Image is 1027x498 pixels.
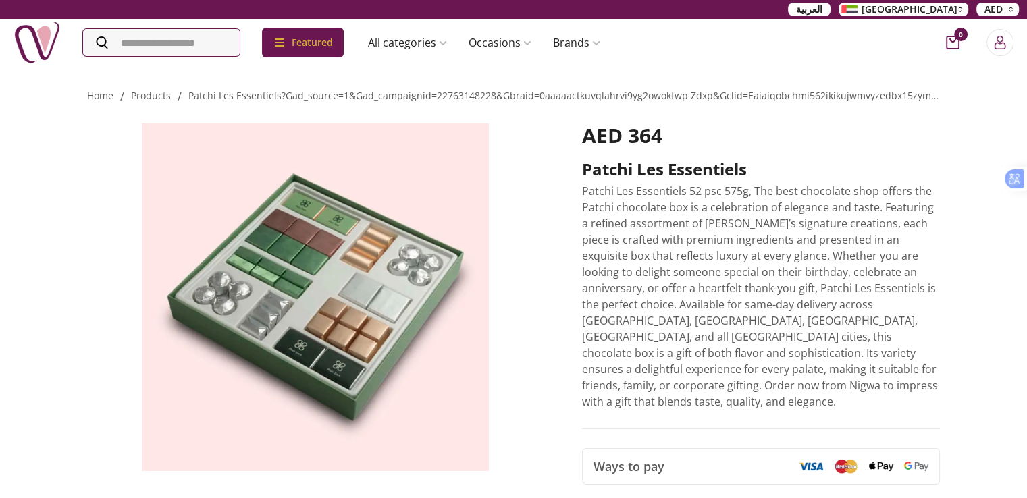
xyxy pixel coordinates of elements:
input: Search [83,29,240,56]
img: Google Pay [904,462,928,471]
a: Home [87,89,113,102]
img: Arabic_dztd3n.png [841,5,858,13]
img: Mastercard [834,459,858,473]
img: Patchi Les Essentiels Chocolate shop Patchi Les Essentiels Patchi chocolate Birthday gift [87,123,544,471]
span: AED [984,3,1003,16]
a: products [131,89,171,102]
img: Apple Pay [869,462,893,472]
button: cart-button [946,36,959,49]
img: Visa [799,462,823,471]
span: Ways to pay [594,457,664,476]
span: [GEOGRAPHIC_DATA] [862,3,957,16]
span: 0 [954,28,968,41]
li: / [178,88,182,105]
button: Login [986,29,1013,56]
span: AED 364 [582,121,662,149]
p: Patchi Les Essentiels 52 psc 575g, The best chocolate shop offers the Patchi chocolate box is a c... [582,183,941,410]
button: AED [976,3,1019,16]
h2: Patchi Les Essentiels [582,159,941,180]
a: Occasions [458,29,542,56]
button: [GEOGRAPHIC_DATA] [839,3,968,16]
a: Brands [542,29,611,56]
img: Nigwa-uae-gifts [14,19,61,66]
span: العربية [796,3,822,16]
li: / [120,88,124,105]
div: Featured [262,28,344,57]
a: All categories [357,29,458,56]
